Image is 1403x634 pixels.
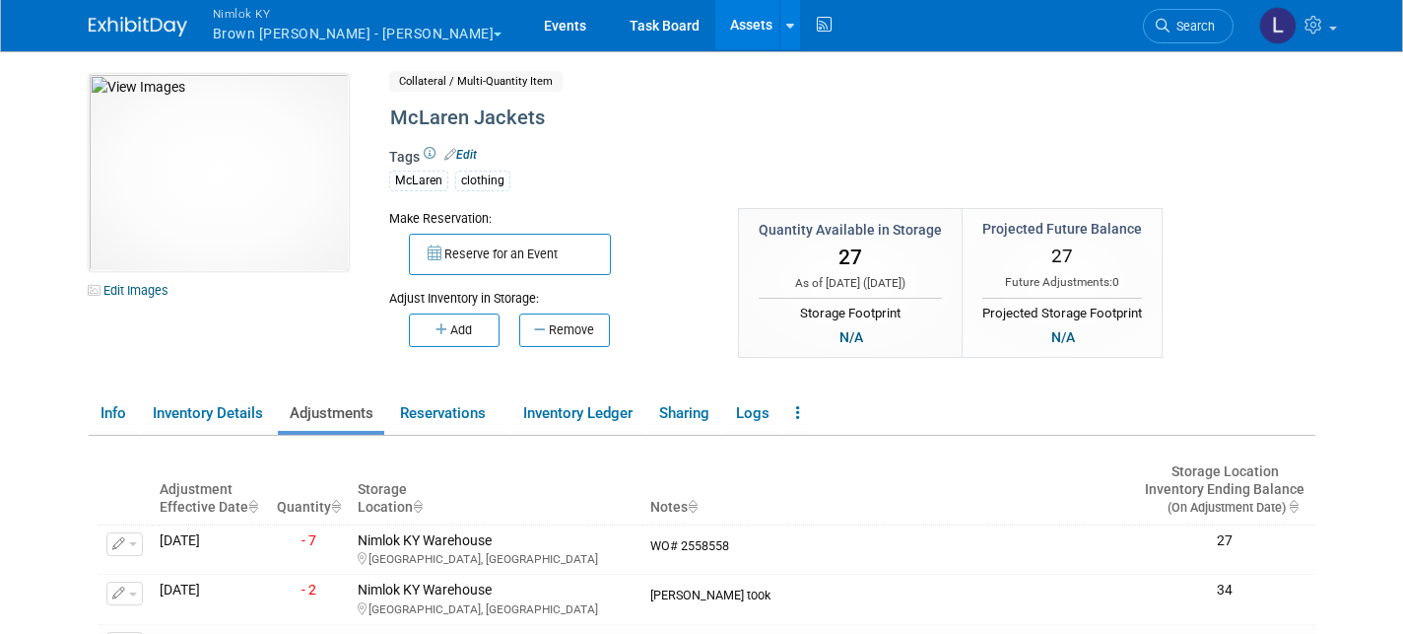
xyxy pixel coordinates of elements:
[519,314,610,347] button: Remove
[213,3,502,24] span: Nimlok KY
[1143,582,1306,599] div: 34
[1143,532,1306,550] div: 27
[724,396,780,431] a: Logs
[383,101,1197,136] div: McLaren Jackets
[89,17,187,36] img: ExhibitDay
[1045,326,1081,348] div: N/A
[834,326,869,348] div: N/A
[982,219,1142,239] div: Projected Future Balance
[759,275,942,292] div: As of [DATE] ( )
[1259,7,1297,44] img: Luc Schaefer
[1143,9,1234,43] a: Search
[650,582,1127,603] div: [PERSON_NAME] took
[358,549,635,567] div: [GEOGRAPHIC_DATA], [GEOGRAPHIC_DATA]
[389,147,1197,204] div: Tags
[388,396,507,431] a: Reservations
[982,298,1142,323] div: Projected Storage Footprint
[455,171,510,191] div: clothing
[759,298,942,323] div: Storage Footprint
[358,599,635,617] div: [GEOGRAPHIC_DATA], [GEOGRAPHIC_DATA]
[152,575,269,625] td: [DATE]
[358,532,635,568] div: Nimlok KY Warehouse
[389,171,448,191] div: McLaren
[1169,19,1215,34] span: Search
[278,396,384,431] a: Adjustments
[642,456,1135,525] th: Notes : activate to sort column ascending
[141,396,274,431] a: Inventory Details
[409,234,611,275] button: Reserve for an Event
[1112,275,1119,289] span: 0
[409,314,500,347] button: Add
[350,456,642,525] th: Storage Location : activate to sort column ascending
[152,456,269,525] th: Adjustment Effective Date : activate to sort column ascending
[511,396,643,431] a: Inventory Ledger
[389,275,708,308] div: Adjust Inventory in Storage:
[650,532,1127,554] div: WO# 2558558
[389,208,708,228] div: Make Reservation:
[1051,245,1073,267] span: 27
[444,148,477,162] a: Edit
[358,582,635,617] div: Nimlok KY Warehouse
[647,396,720,431] a: Sharing
[89,278,176,303] a: Edit Images
[301,532,316,548] span: - 7
[1135,456,1314,525] th: Storage LocationInventory Ending Balance (On Adjustment Date) : activate to sort column ascending
[301,582,316,598] span: - 2
[838,246,862,269] span: 27
[389,71,563,92] span: Collateral / Multi-Quantity Item
[982,274,1142,291] div: Future Adjustments:
[759,220,942,240] div: Quantity Available in Storage
[89,396,137,431] a: Info
[1151,500,1286,515] span: (On Adjustment Date)
[152,525,269,575] td: [DATE]
[268,456,350,525] th: Quantity : activate to sort column ascending
[89,74,349,271] img: View Images
[867,276,902,290] span: [DATE]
